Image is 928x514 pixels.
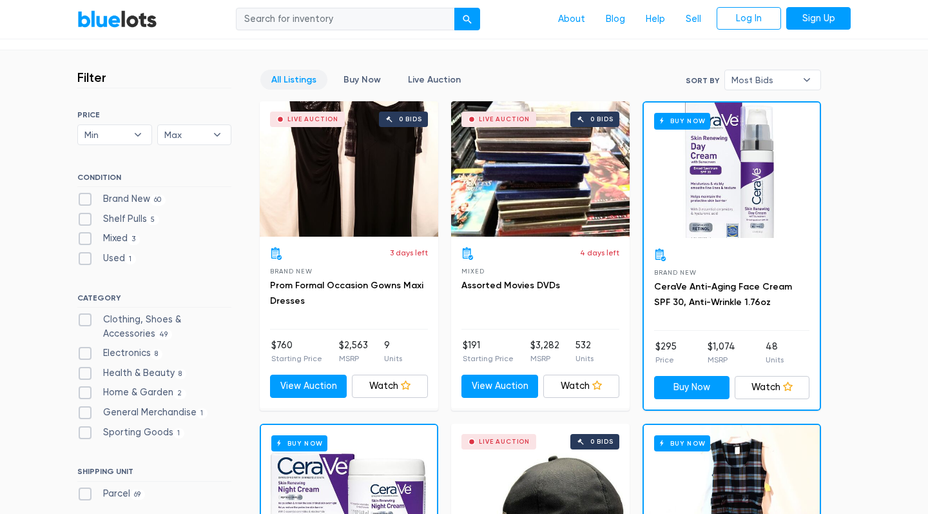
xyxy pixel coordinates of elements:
[675,7,711,32] a: Sell
[271,339,322,364] li: $760
[130,489,145,500] span: 69
[339,339,368,364] li: $2,563
[352,375,429,398] a: Watch
[77,426,184,440] label: Sporting Goods
[77,386,186,400] label: Home & Garden
[384,339,402,364] li: 9
[77,70,106,85] h3: Filter
[260,101,438,237] a: Live Auction 0 bids
[77,313,231,341] label: Clothing, Shoes & Accessories
[735,376,810,399] a: Watch
[125,254,136,264] span: 1
[548,7,595,32] a: About
[590,439,614,445] div: 0 bids
[77,346,162,361] label: Electronics
[399,116,422,123] div: 0 bids
[124,125,151,144] b: ▾
[236,8,455,31] input: Search for inventory
[731,70,796,90] span: Most Bids
[270,268,312,275] span: Brand New
[461,375,538,398] a: View Auction
[479,116,530,123] div: Live Auction
[77,10,157,28] a: BlueLots
[463,353,514,364] p: Starting Price
[793,70,820,90] b: ▾
[204,125,231,144] b: ▾
[84,125,127,144] span: Min
[644,103,820,238] a: Buy Now
[271,353,322,364] p: Starting Price
[463,339,514,364] li: $191
[766,340,784,366] li: 48
[708,354,735,366] p: MSRP
[175,369,186,379] span: 8
[151,349,162,359] span: 8
[580,247,619,259] p: 4 days left
[635,7,675,32] a: Help
[595,7,635,32] a: Blog
[77,467,231,481] h6: SHIPPING UNIT
[287,116,338,123] div: Live Auction
[155,330,172,340] span: 49
[530,339,559,364] li: $3,282
[77,252,136,266] label: Used
[654,269,696,276] span: Brand New
[77,487,145,501] label: Parcel
[655,340,677,366] li: $295
[77,293,231,308] h6: CATEGORY
[339,353,368,364] p: MSRP
[390,247,428,259] p: 3 days left
[575,339,594,364] li: 532
[271,435,327,451] h6: Buy Now
[333,70,392,90] a: Buy Now
[786,7,851,30] a: Sign Up
[654,435,710,451] h6: Buy Now
[270,375,347,398] a: View Auction
[173,389,186,399] span: 2
[461,280,560,291] a: Assorted Movies DVDs
[451,101,630,237] a: Live Auction 0 bids
[461,268,484,275] span: Mixed
[77,192,166,206] label: Brand New
[147,215,159,225] span: 5
[590,116,614,123] div: 0 bids
[397,70,472,90] a: Live Auction
[686,75,719,86] label: Sort By
[260,70,327,90] a: All Listings
[197,408,208,419] span: 1
[77,232,140,246] label: Mixed
[575,353,594,364] p: Units
[77,406,208,420] label: General Merchandise
[270,280,423,306] a: Prom Formal Occasion Gowns Maxi Dresses
[77,212,159,226] label: Shelf Pulls
[77,366,186,381] label: Health & Beauty
[173,428,184,439] span: 1
[77,173,231,187] h6: CONDITION
[708,340,735,366] li: $1,074
[479,439,530,445] div: Live Auction
[654,376,730,399] a: Buy Now
[543,375,620,398] a: Watch
[150,195,166,205] span: 60
[128,235,140,245] span: 3
[164,125,207,144] span: Max
[655,354,677,366] p: Price
[384,353,402,364] p: Units
[766,354,784,366] p: Units
[77,110,231,119] h6: PRICE
[717,7,781,30] a: Log In
[530,353,559,364] p: MSRP
[654,113,710,129] h6: Buy Now
[654,281,792,308] a: CeraVe Anti-Aging Face Cream SPF 30, Anti-Wrinkle 1.76oz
